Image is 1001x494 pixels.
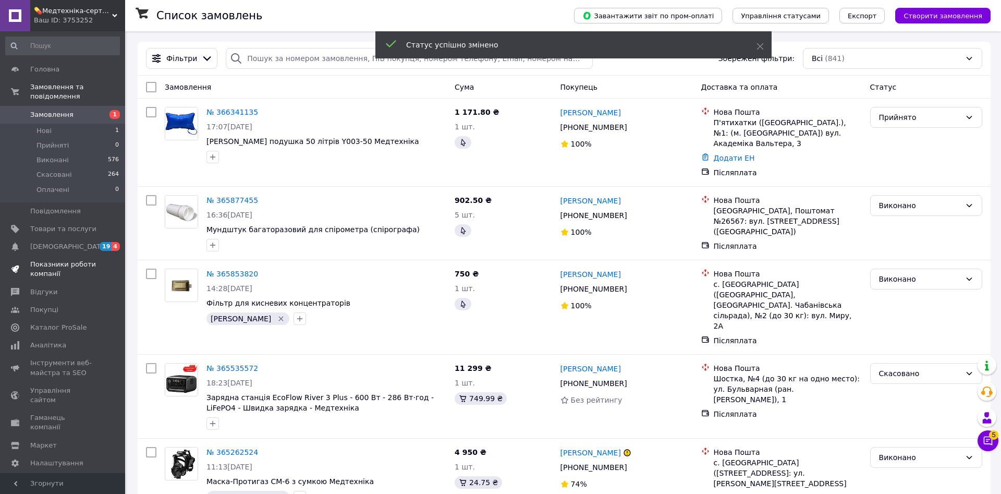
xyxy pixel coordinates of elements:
[560,196,621,206] a: [PERSON_NAME]
[30,110,74,119] span: Замовлення
[714,335,862,346] div: Післяплата
[714,447,862,457] div: Нова Пошта
[714,167,862,178] div: Післяплата
[206,137,419,146] a: [PERSON_NAME] подушка 50 літрів Y003-50 Медтехніка
[30,224,96,234] span: Товари та послуги
[36,170,72,179] span: Скасовані
[34,6,112,16] span: 💊Медтехніка-сертифіковане медичне обладнання💊
[714,107,862,117] div: Нова Пошта
[115,126,119,136] span: 1
[206,393,434,412] a: Зарядна станція EcoFlow River 3 Plus - 600 Вт - 286 Вт·год - LiFePO4 - Швидка зарядка - Медтехніка
[165,364,198,396] img: Фото товару
[978,430,998,451] button: Чат з покупцем5
[571,480,587,488] span: 74%
[904,12,982,20] span: Створити замовлення
[108,170,119,179] span: 264
[839,8,885,23] button: Експорт
[36,126,52,136] span: Нові
[455,379,475,387] span: 1 шт.
[206,123,252,131] span: 17:07[DATE]
[558,376,629,391] div: [PHONE_NUMBER]
[109,110,120,119] span: 1
[115,141,119,150] span: 0
[36,155,69,165] span: Виконані
[714,117,862,149] div: П'ятихатки ([GEOGRAPHIC_DATA].), №1: (м. [GEOGRAPHIC_DATA]) вул. Академіка Вальтера, 3
[571,228,592,236] span: 100%
[112,242,120,251] span: 4
[36,141,69,150] span: Прийняті
[30,441,57,450] span: Маркет
[560,364,621,374] a: [PERSON_NAME]
[30,386,96,405] span: Управління сайтом
[848,12,877,20] span: Експорт
[870,83,897,91] span: Статус
[206,379,252,387] span: 18:23[DATE]
[406,40,730,50] div: Статус успішно змінено
[206,284,252,293] span: 14:28[DATE]
[30,82,125,101] span: Замовлення та повідомлення
[30,305,58,315] span: Покупці
[825,54,845,63] span: (841)
[558,282,629,296] div: [PHONE_NUMBER]
[30,413,96,432] span: Гаманець компанії
[206,463,252,471] span: 11:13[DATE]
[895,8,991,23] button: Створити замовлення
[165,447,198,480] a: Фото товару
[879,273,961,285] div: Виконано
[165,107,198,140] img: Фото товару
[455,123,475,131] span: 1 шт.
[714,206,862,237] div: [GEOGRAPHIC_DATA], Поштомат №26567: вул. [STREET_ADDRESS] ([GEOGRAPHIC_DATA])
[206,477,374,486] a: Маска-Протигаз CM-6 з сумкою Медтехніка
[733,8,829,23] button: Управління статусами
[812,53,823,64] span: Всі
[100,242,112,251] span: 19
[714,241,862,251] div: Післяплата
[166,53,197,64] span: Фільтри
[879,112,961,123] div: Прийнято
[714,409,862,419] div: Післяплата
[558,460,629,475] div: [PHONE_NUMBER]
[30,260,96,279] span: Показники роботи компанії
[741,12,821,20] span: Управління статусами
[211,315,271,323] span: [PERSON_NAME]
[879,368,961,379] div: Скасовано
[206,225,420,234] a: Мундштук багаторазовий для спірометра (спірографа)
[156,9,262,22] h1: Список замовлень
[455,211,475,219] span: 5 шт.
[571,302,592,310] span: 100%
[455,364,492,372] span: 11 299 ₴
[701,83,778,91] span: Доставка та оплата
[714,457,862,489] div: с. [GEOGRAPHIC_DATA] ([STREET_ADDRESS]: ул. [PERSON_NAME][STREET_ADDRESS]
[714,195,862,206] div: Нова Пошта
[34,16,125,25] div: Ваш ID: 3753252
[30,459,83,468] span: Налаштування
[714,373,862,405] div: Шостка, №4 (до 30 кг на одно место): ул. Бульварная (ран. [PERSON_NAME]), 1
[206,364,258,372] a: № 365535572
[108,155,119,165] span: 576
[560,107,621,118] a: [PERSON_NAME]
[455,83,474,91] span: Cума
[165,269,198,302] a: Фото товару
[30,242,107,251] span: [DEMOGRAPHIC_DATA]
[206,448,258,456] a: № 365262524
[206,108,258,116] a: № 366341135
[455,108,499,116] span: 1 171.80 ₴
[574,8,722,23] button: Завантажити звіт по пром-оплаті
[165,83,211,91] span: Замовлення
[558,208,629,223] div: [PHONE_NUMBER]
[714,363,862,373] div: Нова Пошта
[885,11,991,19] a: Створити замовлення
[206,299,350,307] a: Фільтр для кисневих концентраторів
[571,396,622,404] span: Без рейтингу
[165,196,198,228] img: Фото товару
[30,207,81,216] span: Повідомлення
[455,448,486,456] span: 4 950 ₴
[582,11,714,20] span: Завантажити звіт по пром-оплаті
[115,185,119,195] span: 0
